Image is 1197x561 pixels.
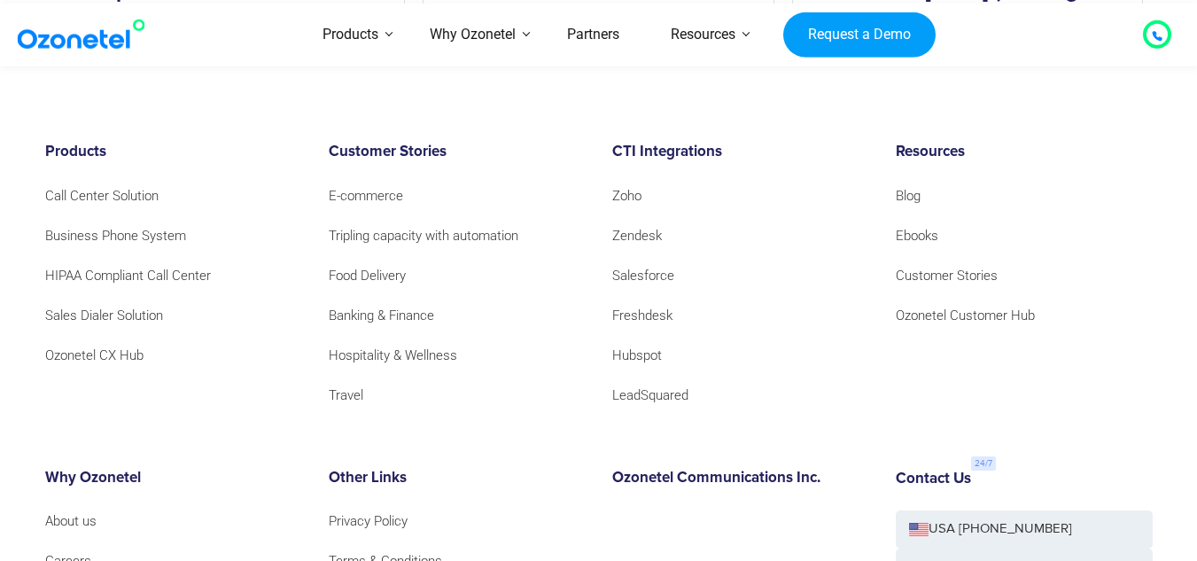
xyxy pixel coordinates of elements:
h6: Customer Stories [329,144,586,161]
a: Blog [896,184,921,208]
a: Sales Dialer Solution [45,304,163,328]
a: Hubspot [612,344,662,368]
h6: Resources [896,144,1153,161]
h6: Contact Us [896,471,971,488]
a: Ebooks [896,224,938,248]
a: Why Ozonetel [404,4,541,66]
a: Ozonetel CX Hub [45,344,144,368]
a: Food Delivery [329,264,406,288]
a: USA [PHONE_NUMBER] [896,510,1153,549]
a: Zendesk [612,224,662,248]
h6: Products [45,144,302,161]
a: Call Center Solution [45,184,159,208]
a: Resources [645,4,761,66]
a: Freshdesk [612,304,672,328]
h6: Other Links [329,470,586,487]
a: Partners [541,4,645,66]
a: LeadSquared [612,384,688,408]
a: HIPAA Compliant Call Center [45,264,211,288]
a: About us [45,510,97,534]
h6: Ozonetel Communications Inc. [612,470,869,487]
h6: Why Ozonetel [45,470,302,487]
a: Salesforce [612,264,674,288]
a: Travel [329,384,363,408]
a: Request a Demo [783,12,935,58]
a: Ozonetel Customer Hub [896,304,1035,328]
a: Privacy Policy [329,510,408,534]
a: Zoho [612,184,641,208]
a: E-commerce [329,184,403,208]
a: Banking & Finance [329,304,434,328]
img: us-flag.png [909,523,929,536]
a: Customer Stories [896,264,998,288]
a: Tripling capacity with automation [329,224,518,248]
a: Products [297,4,404,66]
a: Hospitality & Wellness [329,344,457,368]
h6: CTI Integrations [612,144,869,161]
a: Business Phone System [45,224,186,248]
